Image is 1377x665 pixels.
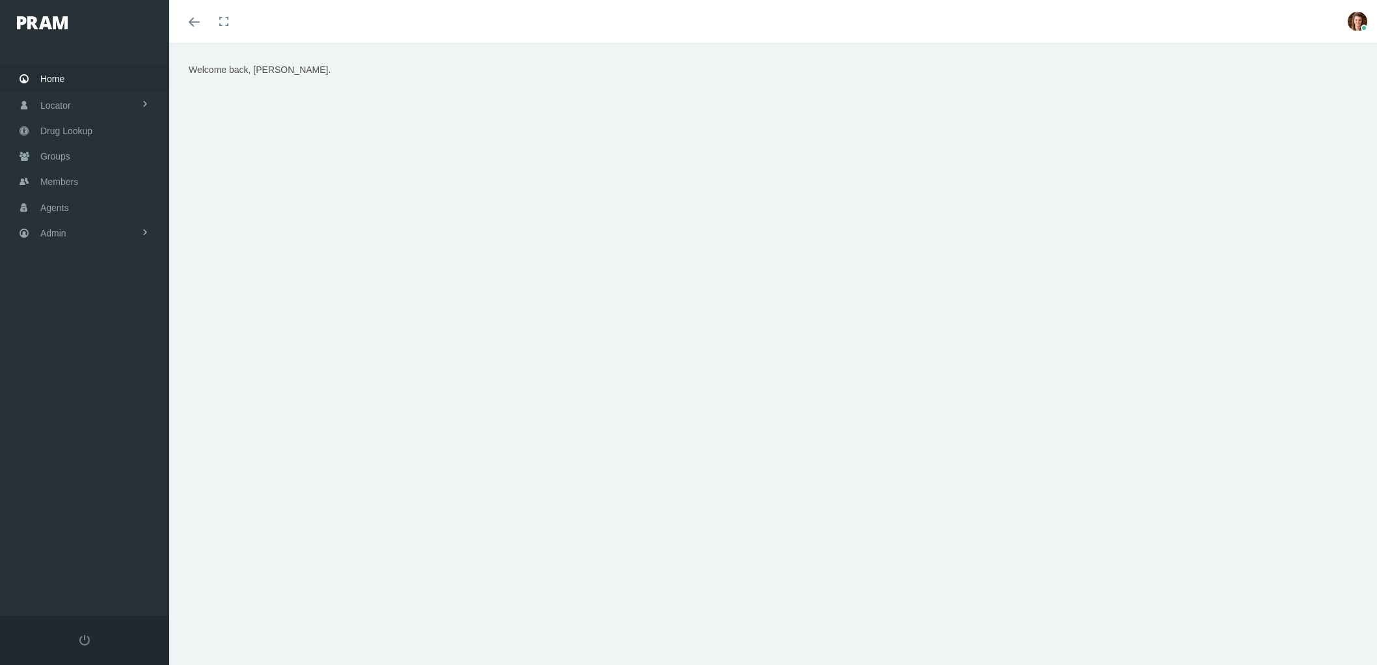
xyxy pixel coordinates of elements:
img: S_Profile_Picture_677.PNG [1348,12,1367,31]
span: Agents [40,195,69,220]
span: Drug Lookup [40,119,92,143]
span: Home [40,66,64,91]
span: Welcome back, [PERSON_NAME]. [189,64,331,75]
span: Admin [40,221,66,246]
span: Members [40,169,78,194]
span: Groups [40,144,70,169]
img: PRAM_20_x_78.png [17,16,68,29]
span: Locator [40,93,71,118]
